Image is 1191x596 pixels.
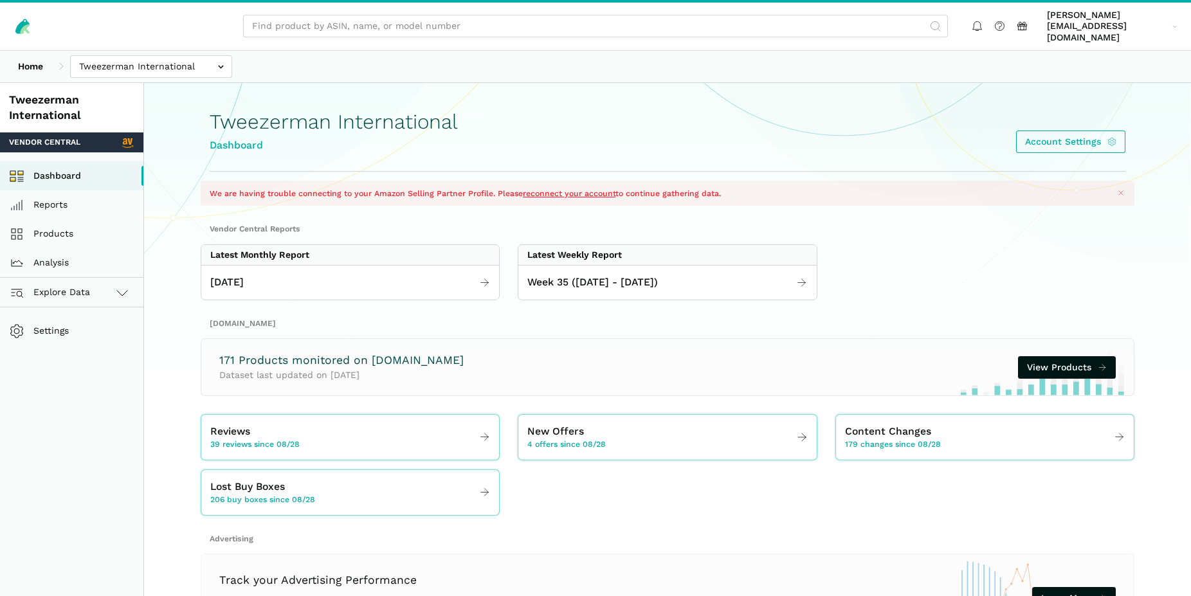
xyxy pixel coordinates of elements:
button: Close [1113,185,1129,201]
div: Latest Monthly Report [210,249,309,261]
input: Find product by ASIN, name, or model number [243,15,948,37]
a: View Products [1018,356,1116,379]
p: Dataset last updated on [DATE] [219,368,464,382]
input: Tweezerman International [70,55,232,78]
a: Content Changes 179 changes since 08/28 [836,419,1134,455]
h3: Track your Advertising Performance [219,572,595,588]
span: 206 buy boxes since 08/28 [210,494,315,506]
a: Lost Buy Boxes 206 buy boxes since 08/28 [201,474,499,510]
h3: 171 Products monitored on [DOMAIN_NAME] [219,352,464,368]
span: Lost Buy Boxes [210,479,285,495]
div: Latest Weekly Report [527,249,622,261]
span: Reviews [210,424,250,440]
a: [DATE] [201,270,499,295]
span: Explore Data [14,285,90,300]
a: New Offers 4 offers since 08/28 [518,419,816,455]
a: reconnect your account [523,189,615,198]
h1: Tweezerman International [210,111,458,133]
p: We are having trouble connecting to your Amazon Selling Partner Profile. Please to continue gathe... [210,188,1104,199]
div: Dashboard [210,138,458,154]
span: 4 offers since 08/28 [527,439,606,451]
h2: Advertising [210,534,1125,545]
a: Reviews 39 reviews since 08/28 [201,419,499,455]
span: 179 changes since 08/28 [845,439,941,451]
div: Tweezerman International [9,92,134,123]
span: Vendor Central [9,137,80,149]
a: [PERSON_NAME][EMAIL_ADDRESS][DOMAIN_NAME] [1042,7,1182,46]
span: View Products [1027,361,1091,374]
h2: Vendor Central Reports [210,224,1125,235]
span: New Offers [527,424,584,440]
span: [DATE] [210,275,244,291]
span: Content Changes [845,424,931,440]
a: Account Settings [1016,131,1126,153]
h2: [DOMAIN_NAME] [210,318,1125,330]
span: Week 35 ([DATE] - [DATE]) [527,275,658,291]
span: 39 reviews since 08/28 [210,439,300,451]
a: Week 35 ([DATE] - [DATE]) [518,270,816,295]
a: Home [9,55,52,78]
span: [PERSON_NAME][EMAIL_ADDRESS][DOMAIN_NAME] [1047,10,1168,44]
